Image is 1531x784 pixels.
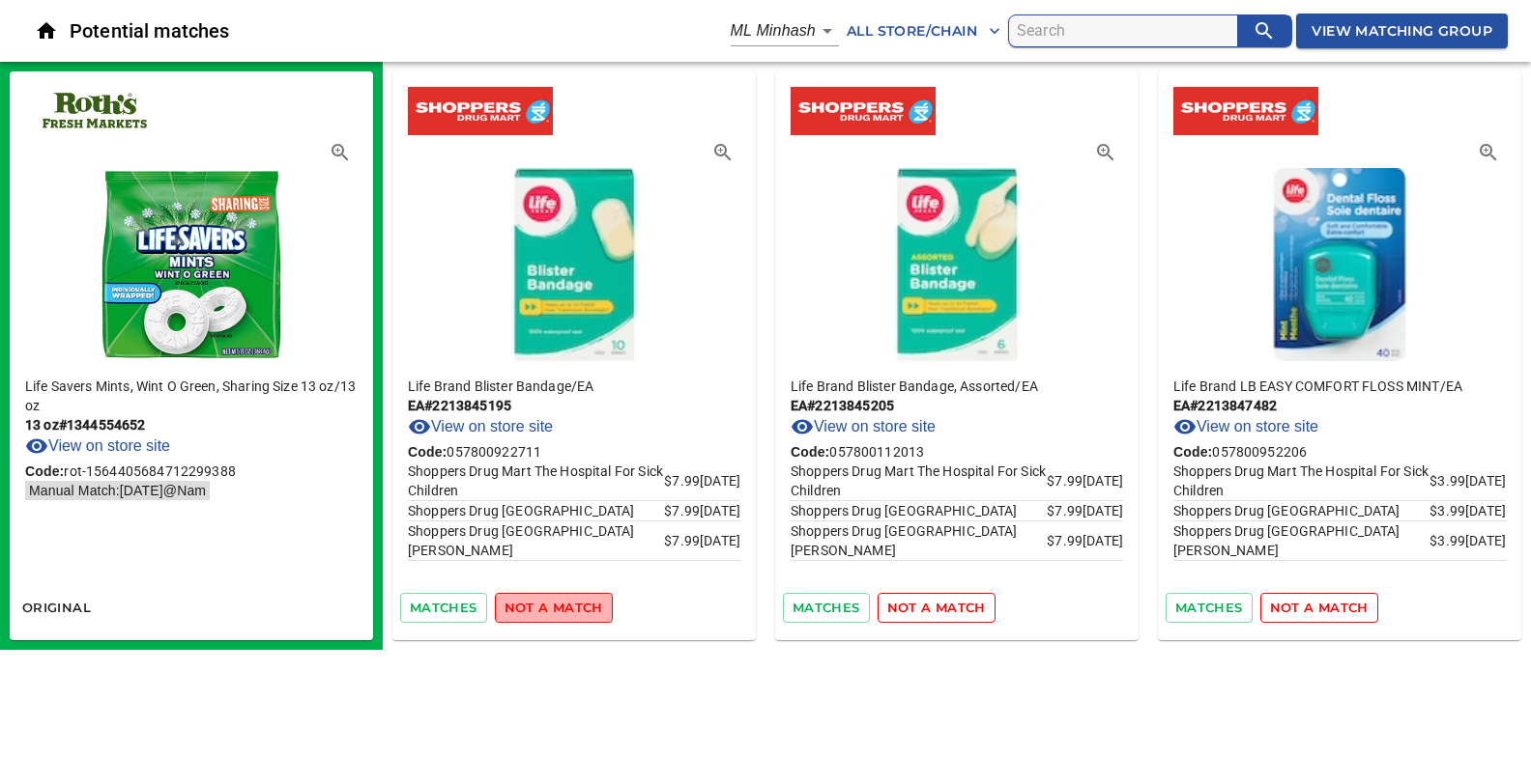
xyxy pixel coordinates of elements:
[1243,158,1436,361] img: lb easy comfort floss mint
[664,462,700,501] td: $ 7.99
[1173,521,1430,561] td: 220 YONGE ST
[791,462,1047,501] td: 555 UNIVERSITY AVE.
[410,597,477,619] span: matches
[700,501,740,521] td: [DATE]
[1173,444,1212,460] b: Code:
[400,593,487,623] button: matches
[664,501,700,521] td: $ 7.99
[791,87,936,135] img: shoppersdrugmart.png
[408,501,664,521] td: 181 BAY ST
[1083,521,1123,561] td: [DATE]
[1173,396,1506,415] p: EA # 2213847482
[17,593,96,623] button: Original
[791,415,936,438] a: View on store site
[664,521,700,561] td: $ 7.99
[1237,15,1291,46] button: search
[495,593,613,623] button: not a match
[731,22,816,39] em: ML Minhash
[1083,462,1123,501] td: [DATE]
[408,87,553,135] img: shoppersdrugmart.png
[791,501,1047,521] td: 181 BAY ST
[25,462,358,481] p: rot-1564405684712299388
[1312,19,1492,43] span: View Matching Group
[1173,415,1318,438] a: View on store site
[1465,501,1506,521] td: [DATE]
[25,377,358,415] p: Life Savers Mints, Wint O Green, Sharing Size 13 oz / 13 oz
[408,444,447,460] b: Code:
[408,521,664,561] td: 220 YONGE ST
[1270,597,1369,619] span: not a match
[791,521,1047,561] td: 220 YONGE ST
[1166,593,1253,623] button: matches
[408,377,740,396] p: Life Brand Blister Bandage / EA
[783,593,870,623] button: matches
[408,396,740,415] p: EA # 2213845195
[700,521,740,561] td: [DATE]
[95,158,288,361] img: life savers mints, wint o green, sharing size 13 oz
[700,462,740,501] td: [DATE]
[731,15,839,46] div: ML Minhash
[25,479,210,502] span: Manual Match: [DATE] @ Nam
[878,593,996,623] button: not a match
[791,396,1123,415] p: EA # 2213845205
[1175,597,1243,619] span: matches
[25,434,170,458] a: View on store site
[793,597,860,619] span: matches
[1465,521,1506,561] td: [DATE]
[1047,501,1083,521] td: $ 7.99
[1047,521,1083,561] td: $ 7.99
[1430,501,1465,521] td: $ 3.99
[1083,501,1123,521] td: [DATE]
[839,14,1008,49] button: All Store/Chain
[23,8,70,54] button: Close
[1173,462,1430,501] td: 555 UNIVERSITY AVE.
[408,462,664,501] td: 555 UNIVERSITY AVE.
[887,597,986,619] span: not a match
[1430,462,1465,501] td: $ 3.99
[860,158,1054,361] img: blister bandage, assorted
[847,19,1000,43] span: All Store/Chain
[70,15,731,46] h6: Potential matches
[1047,462,1083,501] td: $ 7.99
[505,597,603,619] span: not a match
[1296,14,1508,49] button: View Matching Group
[408,415,553,438] a: View on store site
[408,442,740,462] p: 057800922711
[1260,593,1378,623] button: not a match
[25,87,164,135] img: Roths.png
[477,158,671,361] img: blister bandage
[1173,442,1506,462] p: 057800952206
[791,444,829,460] b: Code:
[25,463,64,479] b: Code:
[1173,501,1430,521] td: 181 BAY ST
[791,377,1123,396] p: Life Brand Blister Bandage, Assorted / EA
[1465,462,1506,501] td: [DATE]
[1017,15,1237,46] input: search
[791,442,1123,462] p: 057800112013
[22,597,91,619] span: Original
[1430,521,1465,561] td: $ 3.99
[25,415,358,434] p: 13 oz # 1344554652
[1173,87,1318,135] img: shoppersdrugmart.png
[1173,377,1506,396] p: Life Brand LB EASY COMFORT FLOSS MINT / EA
